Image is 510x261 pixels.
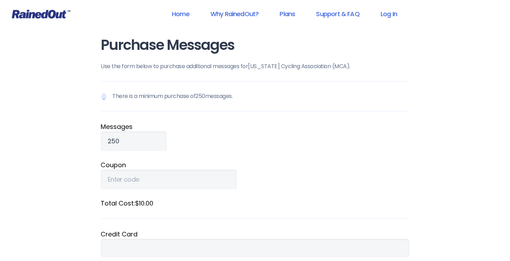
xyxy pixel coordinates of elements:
label: Coupon [101,160,409,170]
h1: Purchase Messages [101,37,409,53]
label: Message s [101,122,409,131]
img: Notification icon [101,92,107,100]
label: Total Cost: $10.00 [101,198,409,208]
p: There is a minimum purchase of 250 messages. [101,81,409,111]
input: Qty [101,131,167,151]
a: Plans [270,6,304,22]
iframe: Secure payment input frame [108,244,402,252]
a: Why RainedOut? [201,6,268,22]
a: Log In [371,6,406,22]
p: Use the form below to purchase additional messages for [US_STATE] Cycling Association (MCA) . [101,62,409,71]
a: Support & FAQ [307,6,368,22]
input: Enter code [101,170,237,189]
a: Home [163,6,199,22]
div: Credit Card [101,229,409,239]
